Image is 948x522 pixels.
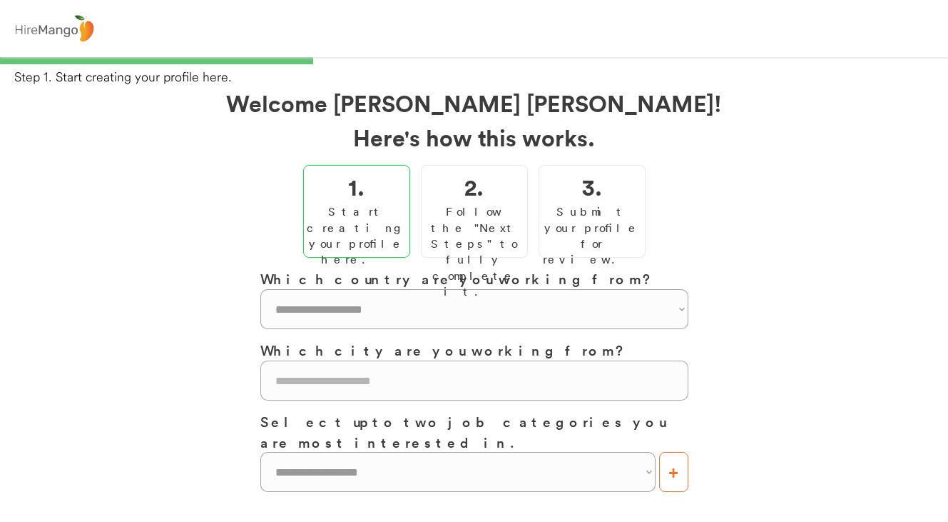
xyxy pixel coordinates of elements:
[260,340,688,361] h3: Which city are you working from?
[543,204,641,268] div: Submit your profile for review.
[3,57,945,64] div: 33%
[226,86,722,154] h2: Welcome [PERSON_NAME] [PERSON_NAME]! Here's how this works.
[11,12,98,46] img: logo%20-%20hiremango%20gray.png
[14,68,948,86] div: Step 1. Start creating your profile here.
[307,204,407,268] div: Start creating your profile here.
[582,169,602,204] h2: 3.
[260,411,688,452] h3: Select up to two job categories you are most interested in.
[464,169,484,204] h2: 2.
[659,452,688,492] button: +
[425,204,524,299] div: Follow the "Next Steps" to fully complete it.
[348,169,365,204] h2: 1.
[260,268,688,289] h3: Which country are you working from?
